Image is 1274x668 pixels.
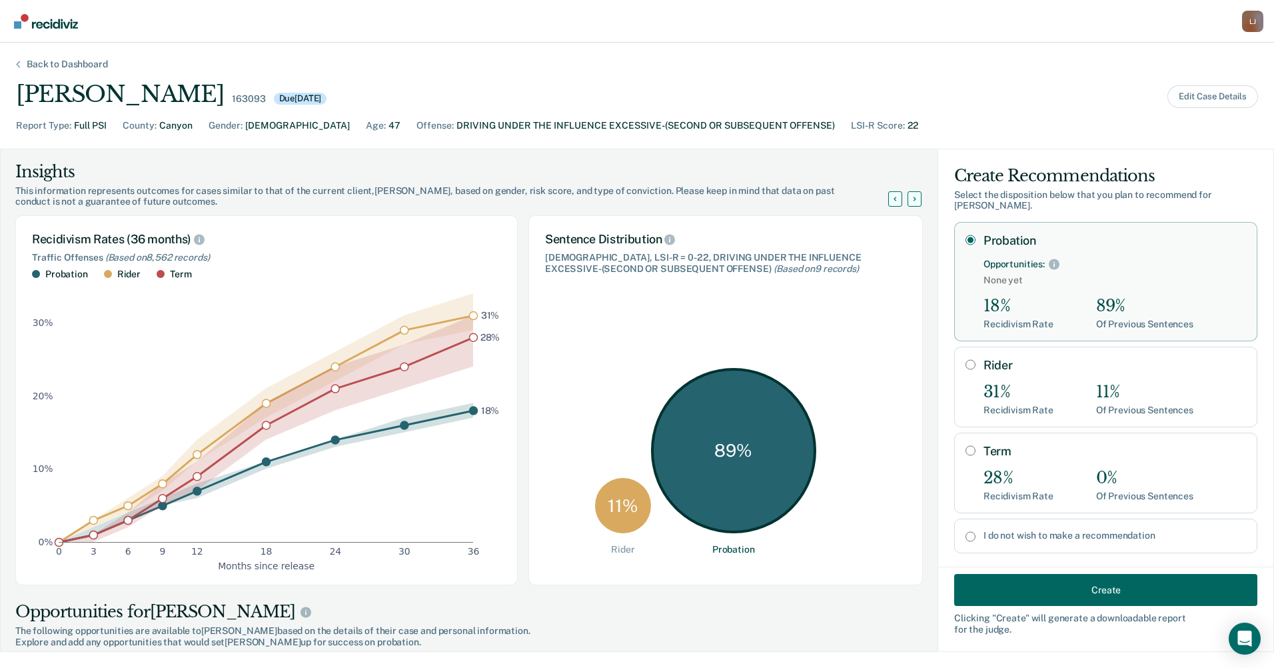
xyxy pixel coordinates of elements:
[160,546,166,557] text: 9
[16,81,224,108] div: [PERSON_NAME]
[39,537,53,547] text: 0%
[1096,297,1193,316] div: 89%
[398,546,410,557] text: 30
[15,161,904,183] div: Insights
[954,574,1257,606] button: Create
[56,546,62,557] text: 0
[595,478,651,534] div: 11 %
[1242,11,1263,32] button: Profile dropdown button
[32,232,501,247] div: Recidivism Rates (36 months)
[329,546,341,557] text: 24
[456,119,835,133] div: DRIVING UNDER THE INFLUENCE EXCESSIVE-(SECOND OR SUBSEQUENT OFFENSE)
[468,546,480,557] text: 36
[774,263,858,274] span: (Based on 9 records )
[1096,383,1193,402] div: 11%
[480,310,500,416] g: text
[983,275,1246,286] span: None yet
[480,331,500,342] text: 28%
[983,469,1053,488] div: 28%
[366,119,386,133] div: Age :
[261,546,273,557] text: 18
[983,444,1246,459] label: Term
[32,252,501,263] div: Traffic Offenses
[983,297,1053,316] div: 18%
[1096,491,1193,502] div: Of Previous Sentences
[33,317,53,327] text: 30%
[15,601,923,623] div: Opportunities for [PERSON_NAME]
[245,119,350,133] div: [DEMOGRAPHIC_DATA]
[712,544,755,555] div: Probation
[105,252,210,263] span: (Based on 8,562 records )
[481,310,500,321] text: 31%
[218,560,315,571] g: x-axis label
[954,613,1257,635] div: Clicking " Create " will generate a downloadable report for the judge.
[545,252,906,275] div: [DEMOGRAPHIC_DATA], LSI-R = 0-22, DRIVING UNDER THE INFLUENCE EXCESSIVE-(SECOND OR SUBSEQUENT OFF...
[91,546,97,557] text: 3
[33,317,53,547] g: y-axis tick label
[274,93,327,105] div: Due [DATE]
[15,185,904,208] div: This information represents outcomes for cases similar to that of the current client, [PERSON_NAM...
[125,546,131,557] text: 6
[983,383,1053,402] div: 31%
[56,546,479,557] g: x-axis tick label
[16,119,71,133] div: Report Type :
[123,119,157,133] div: County :
[117,269,141,280] div: Rider
[1096,469,1193,488] div: 0%
[59,293,473,542] g: area
[651,368,816,533] div: 89 %
[15,625,923,637] span: The following opportunities are available to [PERSON_NAME] based on the details of their case and...
[170,269,191,280] div: Term
[908,119,918,133] div: 22
[33,463,53,474] text: 10%
[983,491,1053,502] div: Recidivism Rate
[983,319,1053,330] div: Recidivism Rate
[983,259,1045,270] div: Opportunities:
[388,119,400,133] div: 47
[1167,85,1258,108] button: Edit Case Details
[1096,405,1193,416] div: Of Previous Sentences
[11,59,124,70] div: Back to Dashboard
[983,405,1053,416] div: Recidivism Rate
[416,119,454,133] div: Offense :
[45,269,88,280] div: Probation
[209,119,243,133] div: Gender :
[983,530,1246,541] label: I do not wish to make a recommendation
[14,14,78,29] img: Recidiviz
[954,189,1257,212] div: Select the disposition below that you plan to recommend for [PERSON_NAME] .
[33,390,53,401] text: 20%
[954,165,1257,187] div: Create Recommendations
[159,119,193,133] div: Canyon
[851,119,905,133] div: LSI-R Score :
[55,311,478,546] g: dot
[481,405,500,415] text: 18%
[74,119,107,133] div: Full PSI
[983,358,1246,373] label: Rider
[1096,319,1193,330] div: Of Previous Sentences
[218,560,315,571] text: Months since release
[611,544,634,555] div: Rider
[1229,623,1261,655] div: Open Intercom Messenger
[983,233,1246,248] label: Probation
[191,546,203,557] text: 12
[1242,11,1263,32] div: L J
[15,637,923,648] span: Explore and add any opportunities that would set [PERSON_NAME] up for success on probation.
[545,232,906,247] div: Sentence Distribution
[232,93,265,105] div: 163093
